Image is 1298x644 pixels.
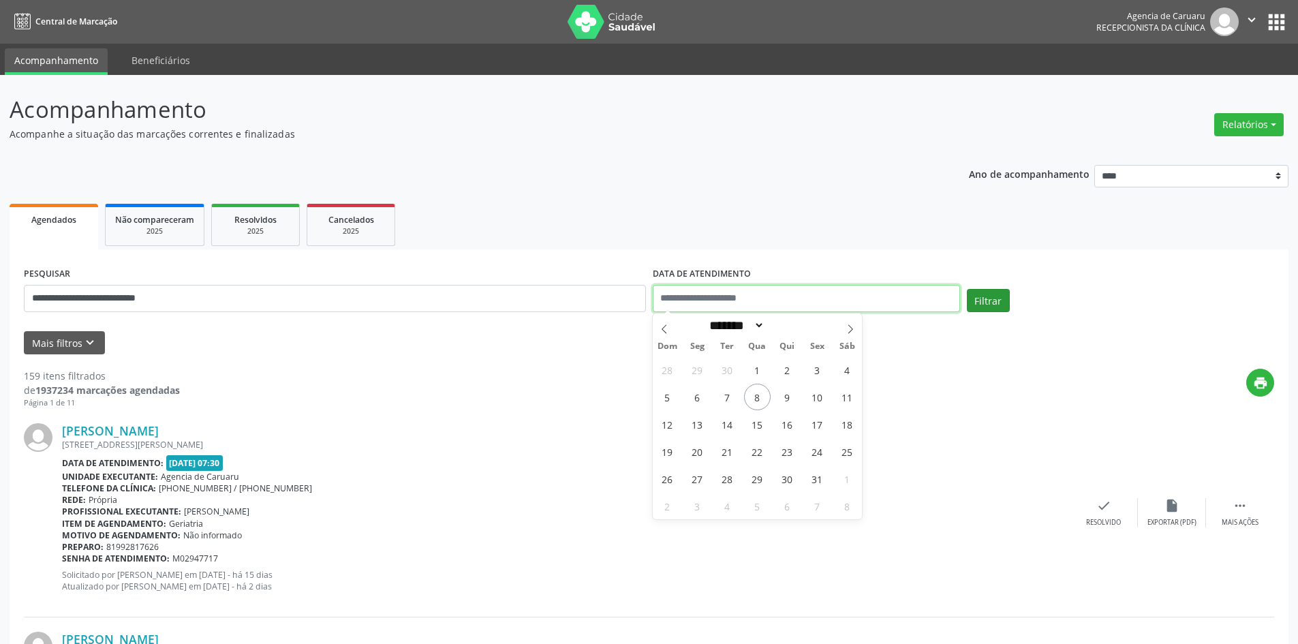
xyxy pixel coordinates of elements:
span: Outubro 7, 2025 [714,384,741,410]
span: Novembro 4, 2025 [714,493,741,519]
span: Dom [653,342,683,351]
span: Resolvidos [234,214,277,226]
div: 2025 [115,226,194,236]
span: Outubro 6, 2025 [684,384,711,410]
span: Novembro 3, 2025 [684,493,711,519]
span: M02947717 [172,553,218,564]
label: PESQUISAR [24,264,70,285]
p: Ano de acompanhamento [969,165,1090,182]
span: Qua [742,342,772,351]
i: insert_drive_file [1164,498,1179,513]
span: Outubro 11, 2025 [834,384,861,410]
p: Acompanhe a situação das marcações correntes e finalizadas [10,127,905,141]
span: Outubro 17, 2025 [804,411,831,438]
span: Outubro 13, 2025 [684,411,711,438]
div: 2025 [221,226,290,236]
span: Outubro 4, 2025 [834,356,861,383]
span: Novembro 7, 2025 [804,493,831,519]
span: Qui [772,342,802,351]
span: Outubro 22, 2025 [744,438,771,465]
span: Outubro 14, 2025 [714,411,741,438]
span: Outubro 21, 2025 [714,438,741,465]
a: Beneficiários [122,48,200,72]
span: Outubro 19, 2025 [654,438,681,465]
span: Própria [89,494,117,506]
span: Seg [682,342,712,351]
span: Outubro 20, 2025 [684,438,711,465]
span: Agendados [31,214,76,226]
i: print [1253,375,1268,390]
span: Outubro 8, 2025 [744,384,771,410]
div: Exportar (PDF) [1147,518,1196,527]
span: Outubro 9, 2025 [774,384,801,410]
a: [PERSON_NAME] [62,423,159,438]
span: Outubro 15, 2025 [744,411,771,438]
span: Ter [712,342,742,351]
span: Outubro 29, 2025 [744,465,771,492]
input: Year [764,318,809,333]
a: Acompanhamento [5,48,108,75]
button: Mais filtroskeyboard_arrow_down [24,331,105,355]
span: Outubro 12, 2025 [654,411,681,438]
i:  [1233,498,1248,513]
b: Item de agendamento: [62,518,166,530]
span: Outubro 24, 2025 [804,438,831,465]
div: [STREET_ADDRESS][PERSON_NAME] [62,439,1070,450]
div: Agencia de Caruaru [1096,10,1205,22]
button:  [1239,7,1265,36]
div: 2025 [317,226,385,236]
div: de [24,383,180,397]
span: Outubro 23, 2025 [774,438,801,465]
div: 159 itens filtrados [24,369,180,383]
span: Geriatria [169,518,203,530]
p: Acompanhamento [10,93,905,127]
span: Outubro 26, 2025 [654,465,681,492]
span: Agencia de Caruaru [161,471,239,482]
span: Novembro 6, 2025 [774,493,801,519]
p: Solicitado por [PERSON_NAME] em [DATE] - há 15 dias Atualizado por [PERSON_NAME] em [DATE] - há 2... [62,569,1070,592]
span: [DATE] 07:30 [166,455,223,471]
b: Unidade executante: [62,471,158,482]
b: Profissional executante: [62,506,181,517]
span: Não compareceram [115,214,194,226]
span: Cancelados [328,214,374,226]
button: Filtrar [967,289,1010,312]
span: Outubro 5, 2025 [654,384,681,410]
img: img [24,423,52,452]
button: apps [1265,10,1288,34]
div: Página 1 de 11 [24,397,180,409]
span: 81992817626 [106,541,159,553]
a: Central de Marcação [10,10,117,33]
span: Outubro 2, 2025 [774,356,801,383]
strong: 1937234 marcações agendadas [35,384,180,397]
b: Senha de atendimento: [62,553,170,564]
span: Novembro 5, 2025 [744,493,771,519]
span: Não informado [183,530,242,541]
span: Setembro 28, 2025 [654,356,681,383]
b: Telefone da clínica: [62,482,156,494]
span: Outubro 31, 2025 [804,465,831,492]
span: Outubro 28, 2025 [714,465,741,492]
span: Recepcionista da clínica [1096,22,1205,33]
span: Outubro 27, 2025 [684,465,711,492]
span: Outubro 3, 2025 [804,356,831,383]
button: Relatórios [1214,113,1284,136]
span: Central de Marcação [35,16,117,27]
span: Outubro 10, 2025 [804,384,831,410]
span: Novembro 1, 2025 [834,465,861,492]
button: print [1246,369,1274,397]
img: img [1210,7,1239,36]
div: Resolvido [1086,518,1121,527]
label: DATA DE ATENDIMENTO [653,264,751,285]
span: Sex [802,342,832,351]
span: Outubro 30, 2025 [774,465,801,492]
span: Outubro 18, 2025 [834,411,861,438]
span: Novembro 8, 2025 [834,493,861,519]
b: Data de atendimento: [62,457,164,469]
i: keyboard_arrow_down [82,335,97,350]
i:  [1244,12,1259,27]
span: Outubro 25, 2025 [834,438,861,465]
span: Sáb [832,342,862,351]
i: check [1096,498,1111,513]
span: [PERSON_NAME] [184,506,249,517]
